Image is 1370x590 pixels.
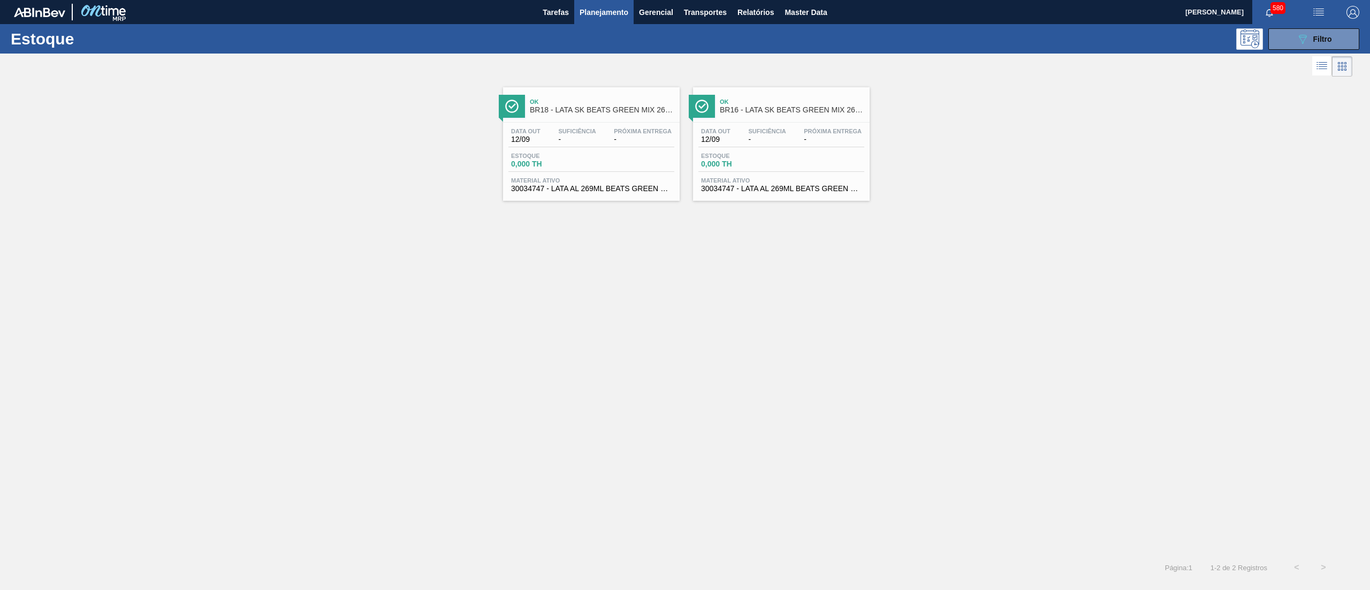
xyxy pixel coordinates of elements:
span: 580 [1270,2,1285,14]
span: Ok [530,99,674,105]
button: > [1310,554,1337,581]
span: 30034747 - LATA AL 269ML BEATS GREEN MIX [511,185,672,193]
span: Gerencial [639,6,673,19]
span: Estoque [511,153,586,159]
span: - [804,135,862,143]
button: Notificações [1252,5,1287,20]
span: - [614,135,672,143]
span: 0,000 TH [701,160,776,168]
h1: Estoque [11,33,177,45]
span: Ok [720,99,864,105]
span: Data out [701,128,730,134]
a: ÍconeOkBR18 - LATA SK BEATS GREEN MIX 269MLData out12/09Suficiência-Próxima Entrega-Estoque0,000 ... [495,79,685,201]
span: 30034747 - LATA AL 269ML BEATS GREEN MIX [701,185,862,193]
span: Estoque [701,153,776,159]
span: Tarefas [543,6,569,19]
img: Ícone [505,100,519,113]
span: Próxima Entrega [614,128,672,134]
span: Master Data [785,6,827,19]
span: Material ativo [701,177,862,184]
button: Filtro [1268,28,1359,50]
span: 12/09 [701,135,730,143]
button: < [1283,554,1310,581]
img: Logout [1346,6,1359,19]
span: Planejamento [580,6,628,19]
span: Suficiência [558,128,596,134]
div: Pogramando: nenhum usuário selecionado [1236,28,1263,50]
span: Página : 1 [1165,564,1192,572]
span: Data out [511,128,541,134]
span: Material ativo [511,177,672,184]
span: Relatórios [737,6,774,19]
span: Suficiência [748,128,786,134]
span: Transportes [684,6,727,19]
img: TNhmsLtSVTkK8tSr43FrP2fwEKptu5GPRR3wAAAABJRU5ErkJggg== [14,7,65,17]
div: Visão em Cards [1332,56,1352,77]
span: 12/09 [511,135,541,143]
span: BR16 - LATA SK BEATS GREEN MIX 269ML [720,106,864,114]
img: Ícone [695,100,709,113]
span: Próxima Entrega [804,128,862,134]
div: Visão em Lista [1312,56,1332,77]
span: BR18 - LATA SK BEATS GREEN MIX 269ML [530,106,674,114]
span: 0,000 TH [511,160,586,168]
span: - [748,135,786,143]
span: - [558,135,596,143]
img: userActions [1312,6,1325,19]
span: Filtro [1313,35,1332,43]
span: 1 - 2 de 2 Registros [1208,564,1267,572]
a: ÍconeOkBR16 - LATA SK BEATS GREEN MIX 269MLData out12/09Suficiência-Próxima Entrega-Estoque0,000 ... [685,79,875,201]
